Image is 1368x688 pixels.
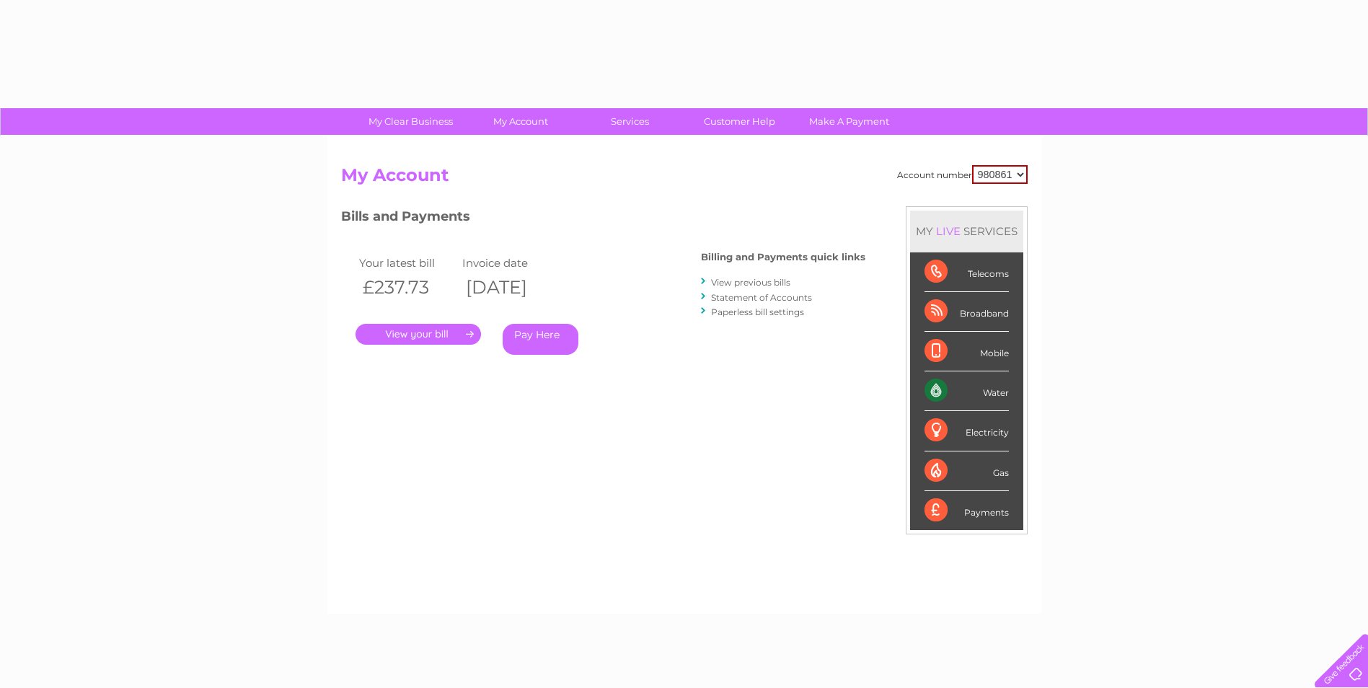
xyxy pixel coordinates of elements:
a: Services [570,108,689,135]
td: Your latest bill [356,253,459,273]
th: £237.73 [356,273,459,302]
a: . [356,324,481,345]
a: Make A Payment [790,108,909,135]
a: My Account [461,108,580,135]
div: Water [924,371,1009,411]
div: Mobile [924,332,1009,371]
div: Telecoms [924,252,1009,292]
a: Customer Help [680,108,799,135]
div: LIVE [933,224,963,238]
th: [DATE] [459,273,562,302]
div: Gas [924,451,1009,491]
div: MY SERVICES [910,211,1023,252]
div: Payments [924,491,1009,530]
a: Statement of Accounts [711,292,812,303]
div: Electricity [924,411,1009,451]
div: Broadband [924,292,1009,332]
div: Account number [897,165,1028,184]
h2: My Account [341,165,1028,193]
td: Invoice date [459,253,562,273]
a: Pay Here [503,324,578,355]
h3: Bills and Payments [341,206,865,231]
a: Paperless bill settings [711,306,804,317]
a: View previous bills [711,277,790,288]
a: My Clear Business [351,108,470,135]
h4: Billing and Payments quick links [701,252,865,263]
